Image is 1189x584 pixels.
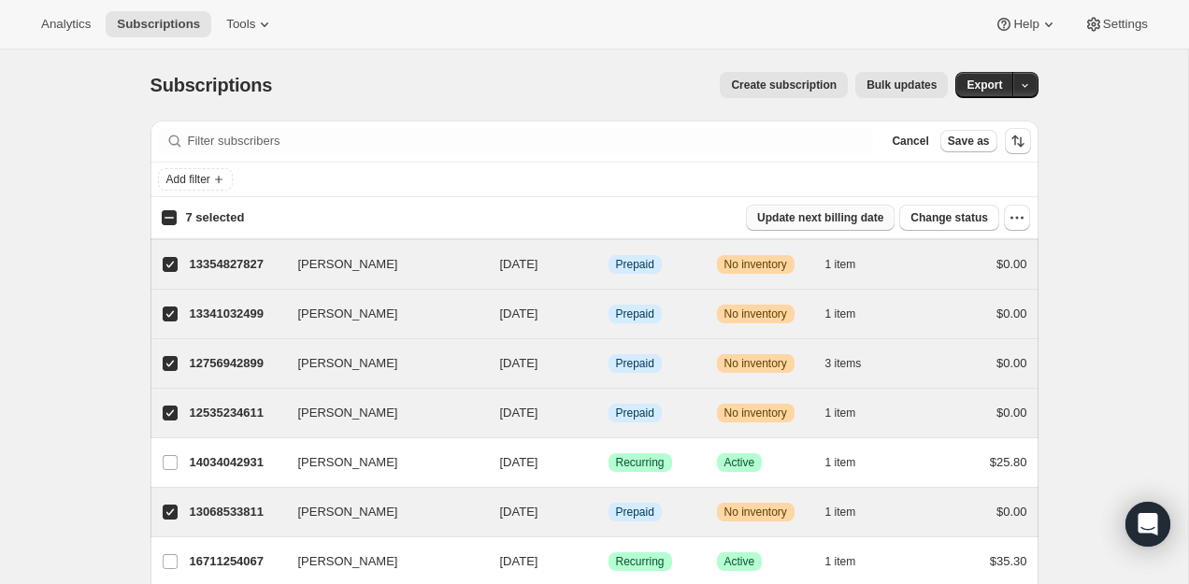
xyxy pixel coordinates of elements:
button: 1 item [825,301,877,327]
span: [DATE] [500,257,538,271]
button: Tools [215,11,285,37]
span: $0.00 [996,406,1027,420]
span: [PERSON_NAME] [298,552,398,571]
span: $0.00 [996,505,1027,519]
p: 16711254067 [190,552,283,571]
button: [PERSON_NAME] [287,299,474,329]
button: 1 item [825,400,877,426]
div: 12756942899[PERSON_NAME][DATE]InfoPrepaidWarningNo inventory3 items$0.00 [190,350,1027,377]
span: 3 items [825,356,862,371]
div: 13354827827[PERSON_NAME][DATE]InfoPrepaidWarningNo inventory1 item$0.00 [190,251,1027,278]
span: 1 item [825,554,856,569]
span: [DATE] [500,356,538,370]
span: Create subscription [731,78,837,93]
span: Subscriptions [150,75,273,95]
button: [PERSON_NAME] [287,398,474,428]
span: Add filter [166,172,210,187]
button: Save as [940,130,997,152]
span: Bulk updates [867,78,937,93]
span: Cancel [892,134,928,149]
p: 13068533811 [190,503,283,521]
button: 1 item [825,251,877,278]
button: [PERSON_NAME] [287,497,474,527]
span: $25.80 [990,455,1027,469]
span: [PERSON_NAME] [298,305,398,323]
span: No inventory [724,306,787,321]
span: Prepaid [616,356,654,371]
div: 16711254067[PERSON_NAME][DATE]SuccessRecurringSuccessActive1 item$35.30 [190,548,1027,575]
span: No inventory [724,505,787,520]
span: Prepaid [616,306,654,321]
span: [PERSON_NAME] [298,503,398,521]
span: [DATE] [500,554,538,568]
div: Open Intercom Messenger [1125,502,1170,547]
button: Cancel [884,130,936,152]
button: Bulk updates [855,72,948,98]
span: Export [967,78,1002,93]
p: 12535234611 [190,404,283,422]
button: Add filter [158,168,233,191]
p: 12756942899 [190,354,283,373]
span: [DATE] [500,306,538,320]
span: $0.00 [996,356,1027,370]
button: Create subscription [720,72,848,98]
button: Sort the results [1005,128,1031,154]
span: Prepaid [616,406,654,420]
span: 1 item [825,406,856,420]
span: [DATE] [500,455,538,469]
span: Prepaid [616,257,654,272]
span: Help [1013,17,1039,32]
span: [DATE] [500,406,538,420]
span: Prepaid [616,505,654,520]
div: 14034042931[PERSON_NAME][DATE]SuccessRecurringSuccessActive1 item$25.80 [190,449,1027,476]
button: Help [983,11,1068,37]
span: Recurring [616,554,665,569]
span: Change status [910,210,988,225]
p: 13354827827 [190,255,283,274]
button: Subscriptions [106,11,211,37]
span: Tools [226,17,255,32]
span: [PERSON_NAME] [298,354,398,373]
span: [PERSON_NAME] [298,255,398,274]
span: 1 item [825,505,856,520]
button: Analytics [30,11,102,37]
span: Recurring [616,455,665,470]
button: [PERSON_NAME] [287,349,474,378]
button: 1 item [825,499,877,525]
div: 13341032499[PERSON_NAME][DATE]InfoPrepaidWarningNo inventory1 item$0.00 [190,301,1027,327]
span: 1 item [825,257,856,272]
span: $0.00 [996,306,1027,320]
div: 12535234611[PERSON_NAME][DATE]InfoPrepaidWarningNo inventory1 item$0.00 [190,400,1027,426]
button: Update next billing date [746,205,895,231]
input: Filter subscribers [188,128,874,154]
span: Subscriptions [117,17,200,32]
span: Active [724,455,755,470]
button: 1 item [825,548,877,575]
button: Export [955,72,1013,98]
span: $0.00 [996,257,1027,271]
span: Analytics [41,17,91,32]
span: No inventory [724,406,787,420]
span: Active [724,554,755,569]
p: 13341032499 [190,305,283,323]
span: No inventory [724,356,787,371]
span: 1 item [825,455,856,470]
button: [PERSON_NAME] [287,547,474,577]
button: Settings [1073,11,1159,37]
span: [PERSON_NAME] [298,453,398,472]
span: No inventory [724,257,787,272]
button: [PERSON_NAME] [287,448,474,477]
span: [DATE] [500,505,538,519]
span: Save as [948,134,990,149]
span: $35.30 [990,554,1027,568]
span: 1 item [825,306,856,321]
button: 1 item [825,449,877,476]
p: 7 selected [185,208,244,227]
span: Update next billing date [757,210,883,225]
button: Change status [899,205,999,231]
div: 13068533811[PERSON_NAME][DATE]InfoPrepaidWarningNo inventory1 item$0.00 [190,499,1027,525]
span: [PERSON_NAME] [298,404,398,422]
p: 14034042931 [190,453,283,472]
button: [PERSON_NAME] [287,249,474,279]
button: 3 items [825,350,882,377]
